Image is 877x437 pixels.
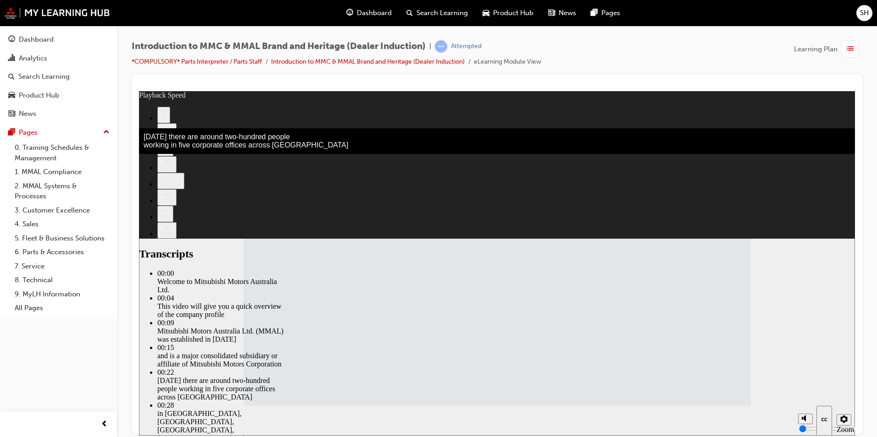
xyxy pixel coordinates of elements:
[794,44,838,55] span: Learning Plan
[429,41,431,52] span: |
[4,68,113,85] a: Search Learning
[18,318,147,360] div: in [GEOGRAPHIC_DATA], [GEOGRAPHIC_DATA], [GEOGRAPHIC_DATA], [GEOGRAPHIC_DATA] and [GEOGRAPHIC_DATA]
[18,16,31,32] button: 2
[11,231,113,246] a: 5. Fleet & Business Solutions
[11,259,113,273] a: 7. Service
[4,124,113,141] button: Pages
[399,4,475,22] a: search-iconSearch Learning
[11,287,113,301] a: 9. MyLH Information
[19,90,59,101] div: Product Hub
[8,73,15,81] span: search-icon
[4,50,113,67] a: Analytics
[132,41,426,52] span: Introduction to MMC & MMAL Brand and Heritage (Dealer Induction)
[132,58,262,66] a: *COMPULSORY* Parts Interpreter / Parts Staff
[11,141,113,165] a: 0. Training Schedules & Management
[357,8,392,18] span: Dashboard
[583,4,627,22] a: pages-iconPages
[475,4,541,22] a: car-iconProduct Hub
[541,4,583,22] a: news-iconNews
[4,105,113,122] a: News
[101,419,108,430] span: prev-icon
[4,87,113,104] a: Product Hub
[474,57,541,67] li: eLearning Module View
[103,126,110,138] span: up-icon
[11,217,113,231] a: 4. Sales
[346,7,353,19] span: guage-icon
[4,31,113,48] a: Dashboard
[548,7,555,19] span: news-icon
[8,55,15,63] span: chart-icon
[8,36,15,44] span: guage-icon
[11,165,113,179] a: 1. MMAL Compliance
[8,129,15,137] span: pages-icon
[416,8,468,18] span: Search Learning
[271,58,465,66] a: Introduction to MMC & MMAL Brand and Heritage (Dealer Induction)
[11,203,113,218] a: 3. Customer Excellence
[493,8,533,18] span: Product Hub
[11,273,113,287] a: 8. Technical
[435,40,447,53] span: learningRecordVerb_ATTEMPT-icon
[856,5,872,21] button: SH
[8,110,15,118] span: news-icon
[794,40,862,58] button: Learning Plan
[451,42,482,51] div: Attempted
[483,7,489,19] span: car-icon
[4,29,113,124] button: DashboardAnalyticsSearch LearningProduct HubNews
[19,109,36,119] div: News
[19,53,47,64] div: Analytics
[406,7,413,19] span: search-icon
[591,7,598,19] span: pages-icon
[339,4,399,22] a: guage-iconDashboard
[11,301,113,315] a: All Pages
[601,8,620,18] span: Pages
[5,7,110,19] img: mmal
[8,92,15,100] span: car-icon
[19,34,54,45] div: Dashboard
[860,8,869,18] span: SH
[11,245,113,259] a: 6. Parts & Accessories
[22,24,28,31] div: 2
[847,44,854,55] span: list-icon
[559,8,576,18] span: News
[11,179,113,203] a: 2. MMAL Systems & Processes
[18,71,70,82] div: Search Learning
[19,127,38,138] div: Pages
